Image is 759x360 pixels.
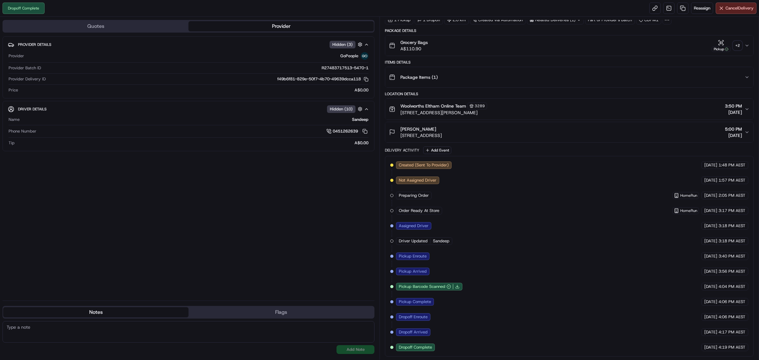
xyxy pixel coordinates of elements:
[9,76,46,82] span: Provider Delivery ID
[22,67,80,72] div: We're available if you need us!
[51,89,104,101] a: 💻API Documentation
[725,5,754,11] span: Cancel Delivery
[704,208,717,214] span: [DATE]
[719,177,745,183] span: 1:57 PM AEST
[385,99,753,120] button: Woolworths Eltham Online Team3289[STREET_ADDRESS][PERSON_NAME]3:50 PM[DATE]
[385,16,413,24] div: 1 Pickup
[9,117,20,122] span: Name
[704,162,717,168] span: [DATE]
[719,162,745,168] span: 1:48 PM AEST
[399,177,436,183] span: Not Assigned Driver
[704,284,717,289] span: [DATE]
[330,40,364,48] button: Hidden (3)
[4,89,51,101] a: 📗Knowledge Base
[399,284,445,289] span: Pickup Barcode Scanned
[385,67,753,87] button: Package Items (1)
[332,42,353,47] span: Hidden ( 3 )
[704,299,717,305] span: [DATE]
[108,62,115,70] button: Start new chat
[399,208,439,214] span: Order Ready At Store
[22,117,368,122] div: Sandeep
[327,105,364,113] button: Hidden (10)
[527,16,584,24] div: Related Deliveries (1)
[385,35,753,56] button: Grocery BagsA$110.90Pickup+2
[719,193,745,198] span: 2:05 PM AEST
[719,299,745,305] span: 4:06 PM AEST
[704,344,717,350] span: [DATE]
[17,140,368,146] div: A$0.00
[22,60,104,67] div: Start new chat
[18,107,46,112] span: Driver Details
[733,41,742,50] div: + 2
[725,132,742,139] span: [DATE]
[704,223,717,229] span: [DATE]
[725,126,742,132] span: 5:00 PM
[399,344,432,350] span: Dropoff Complete
[694,5,710,11] span: Reassign
[719,238,745,244] span: 3:18 PM AEST
[18,42,51,47] span: Provider Details
[399,329,428,335] span: Dropoff Arrived
[400,132,442,139] span: [STREET_ADDRESS]
[340,53,358,59] span: GoPeople
[399,223,429,229] span: Assigned Driver
[9,128,36,134] span: Phone Number
[704,253,717,259] span: [DATE]
[330,106,353,112] span: Hidden ( 10 )
[725,103,742,109] span: 3:50 PM
[6,25,115,35] p: Welcome 👋
[399,299,431,305] span: Pickup Complete
[400,39,428,46] span: Grocery Bags
[719,284,745,289] span: 4:04 PM AEST
[399,162,449,168] span: Created (Sent To Provider)
[470,16,526,24] a: Created via Automation
[399,284,451,289] button: Pickup Barcode Scanned
[385,91,754,96] div: Location Details
[704,193,717,198] span: [DATE]
[680,193,697,198] span: HomeRun
[53,92,59,97] div: 💻
[712,40,731,52] button: Pickup
[719,344,745,350] span: 4:19 PM AEST
[704,177,717,183] span: [DATE]
[355,87,368,93] span: A$0.00
[719,208,745,214] span: 3:17 PM AEST
[719,253,745,259] span: 3:40 PM AEST
[188,21,374,31] button: Provider
[400,46,428,52] span: A$110.90
[704,314,717,320] span: [DATE]
[16,41,104,47] input: Clear
[60,92,102,98] span: API Documentation
[63,107,77,112] span: Pylon
[385,28,754,33] div: Package Details
[704,329,717,335] span: [DATE]
[385,60,754,65] div: Items Details
[385,148,419,153] div: Delivery Activity
[3,307,188,317] button: Notes
[423,146,451,154] button: Add Event
[322,65,368,71] span: R27483717513-5470-1
[399,314,428,320] span: Dropoff Enroute
[6,60,18,72] img: 1736555255976-a54dd68f-1ca7-489b-9aae-adbdc363a1c4
[399,238,428,244] span: Driver Updated
[188,307,374,317] button: Flags
[45,107,77,112] a: Powered byPylon
[13,92,48,98] span: Knowledge Base
[400,74,438,80] span: Package Items ( 1 )
[400,109,487,116] span: [STREET_ADDRESS][PERSON_NAME]
[704,269,717,274] span: [DATE]
[716,3,756,14] button: CancelDelivery
[6,92,11,97] div: 📗
[9,53,24,59] span: Provider
[691,3,713,14] button: Reassign
[3,21,188,31] button: Quotes
[9,140,15,146] span: Tip
[725,109,742,115] span: [DATE]
[719,269,745,274] span: 3:56 PM AEST
[361,52,368,60] img: gopeople_logo.png
[444,16,469,24] div: 2.0 km
[399,193,429,198] span: Preparing Order
[8,104,369,114] button: Driver DetailsHidden (10)
[415,16,443,24] div: 1 Dropoff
